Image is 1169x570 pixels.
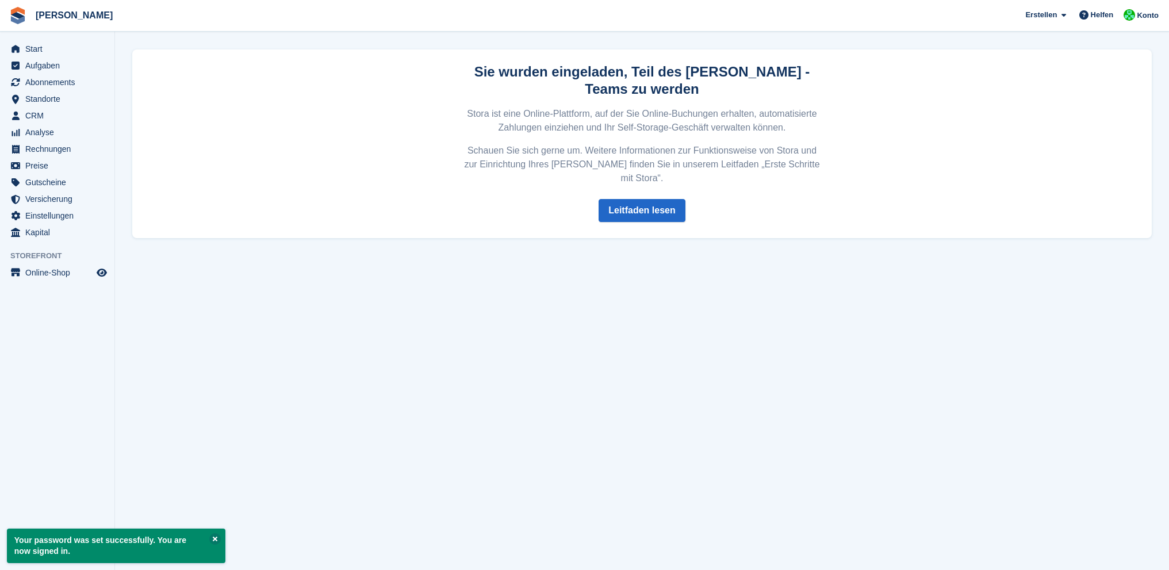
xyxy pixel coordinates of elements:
img: stora-icon-8386f47178a22dfd0bd8f6a31ec36ba5ce8667c1dd55bd0f319d3a0aa187defe.svg [9,7,26,24]
span: Gutscheine [25,174,94,190]
a: menu [6,41,109,57]
p: Stora ist eine Online-Plattform, auf der Sie Online-Buchungen erhalten, automatisierte Zahlungen ... [461,107,824,135]
span: Analyse [25,124,94,140]
a: menu [6,58,109,74]
p: Schauen Sie sich gerne um. Weitere Informationen zur Funktionsweise von Stora und zur Einrichtung... [461,144,824,185]
a: menu [6,174,109,190]
span: CRM [25,108,94,124]
span: Start [25,41,94,57]
a: [PERSON_NAME] [31,6,117,25]
a: menu [6,191,109,207]
a: menu [6,158,109,174]
a: menu [6,91,109,107]
span: Online-Shop [25,265,94,281]
span: Standorte [25,91,94,107]
a: menu [6,108,109,124]
a: Leitfaden lesen [599,199,685,222]
img: Udo Bihn [1124,9,1135,21]
a: menu [6,224,109,240]
span: Kapital [25,224,94,240]
span: Konto [1137,10,1159,21]
span: Helfen [1091,9,1114,21]
a: menu [6,208,109,224]
span: Einstellungen [25,208,94,224]
a: menu [6,141,109,157]
p: Your password was set successfully. You are now signed in. [7,529,225,563]
strong: Sie wurden eingeladen, Teil des [PERSON_NAME] -Teams zu werden [474,64,810,97]
a: Vorschau-Shop [95,266,109,280]
span: Abonnements [25,74,94,90]
span: Versicherung [25,191,94,207]
span: Aufgaben [25,58,94,74]
a: menu [6,124,109,140]
span: Erstellen [1025,9,1057,21]
span: Storefront [10,250,114,262]
a: menu [6,74,109,90]
a: Speisekarte [6,265,109,281]
span: Rechnungen [25,141,94,157]
span: Preise [25,158,94,174]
